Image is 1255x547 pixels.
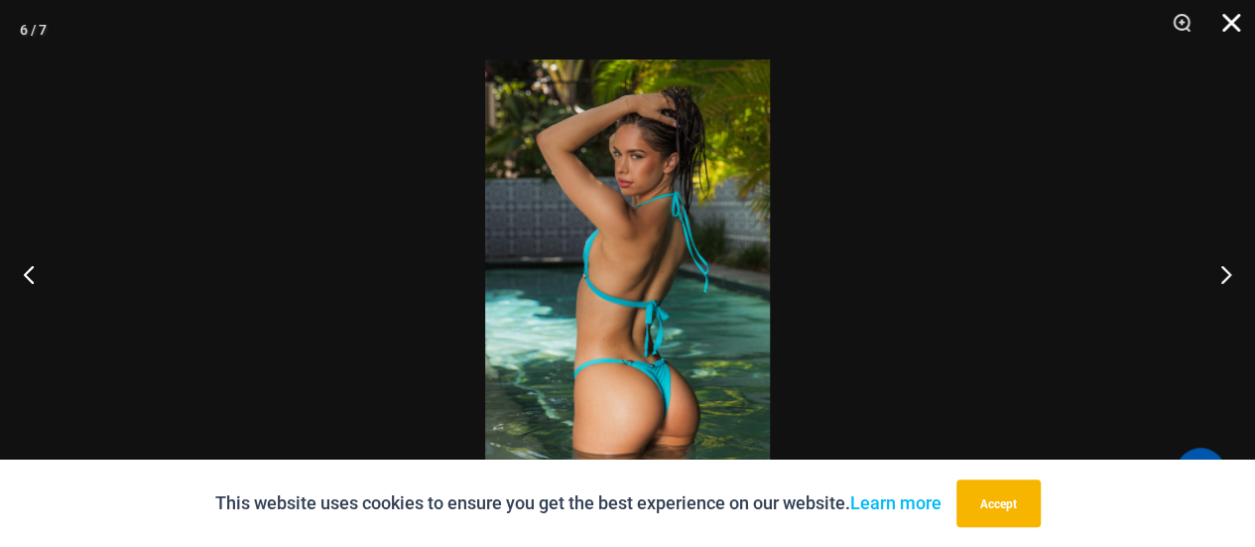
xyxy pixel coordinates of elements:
[215,488,941,518] p: This website uses cookies to ensure you get the best experience on our website.
[850,492,941,513] a: Learn more
[1181,224,1255,324] button: Next
[956,479,1041,527] button: Accept
[485,60,770,487] img: Tight Rope Turquoise 319 Tri Top 4228 Thong Bottom 06
[20,15,47,45] div: 6 / 7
